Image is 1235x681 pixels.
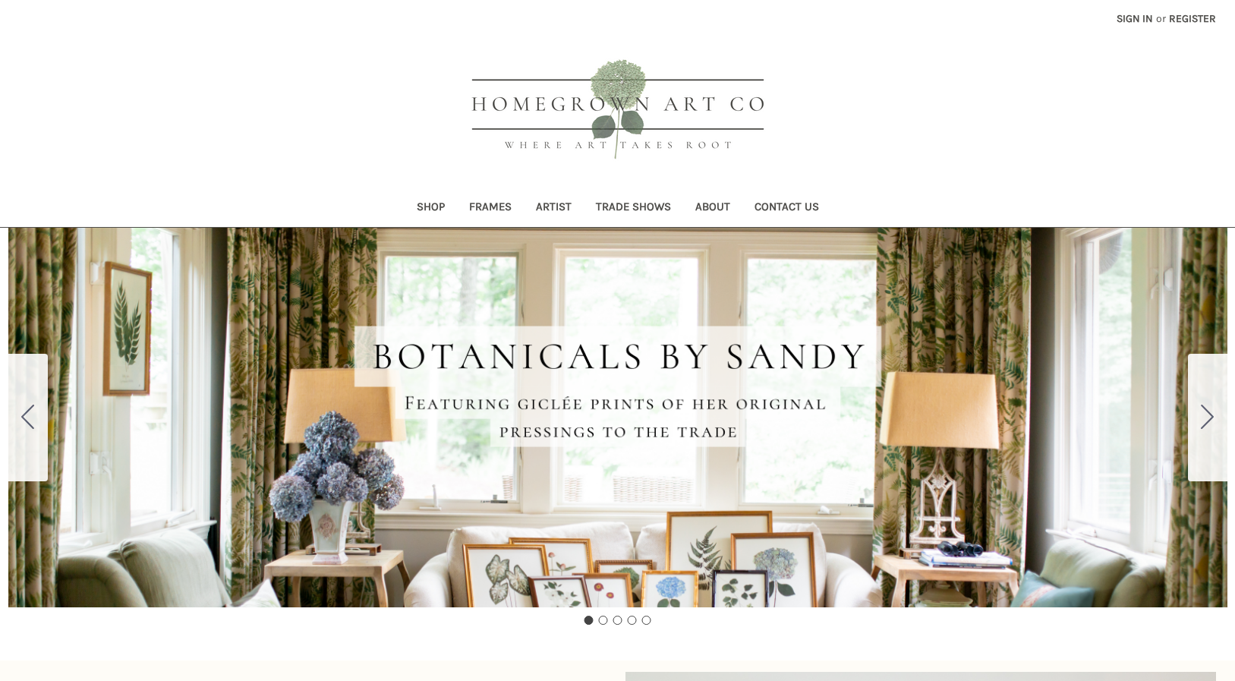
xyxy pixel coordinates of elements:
[642,616,651,625] button: Go to slide 5
[457,190,524,227] a: Frames
[8,354,48,481] button: Go to slide 5
[524,190,584,227] a: Artist
[447,43,789,179] img: HOMEGROWN ART CO
[405,190,457,227] a: Shop
[599,616,608,625] button: Go to slide 2
[628,616,637,625] button: Go to slide 4
[683,190,742,227] a: About
[613,616,622,625] button: Go to slide 3
[742,190,831,227] a: Contact Us
[584,616,594,625] button: Go to slide 1
[1188,354,1227,481] button: Go to slide 2
[1155,11,1167,27] span: or
[584,190,683,227] a: Trade Shows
